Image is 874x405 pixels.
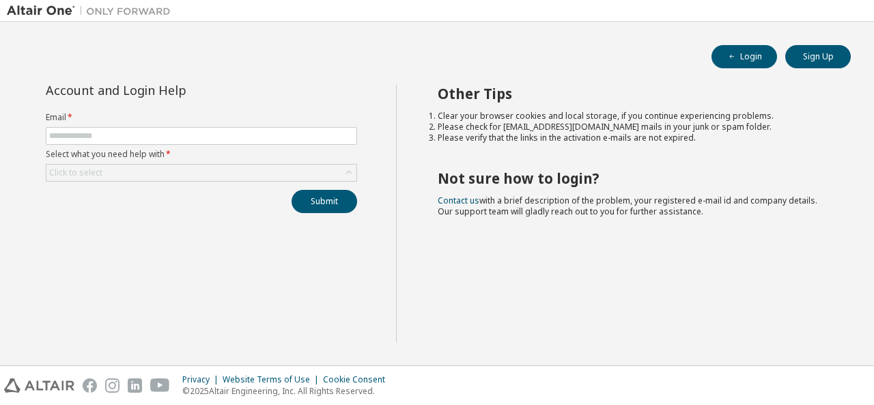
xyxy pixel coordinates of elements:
label: Email [46,112,357,123]
div: Website Terms of Use [223,374,323,385]
img: facebook.svg [83,378,97,393]
h2: Other Tips [438,85,827,102]
div: Privacy [182,374,223,385]
img: instagram.svg [105,378,119,393]
img: linkedin.svg [128,378,142,393]
li: Please verify that the links in the activation e-mails are not expired. [438,132,827,143]
button: Submit [292,190,357,213]
button: Sign Up [785,45,851,68]
h2: Not sure how to login? [438,169,827,187]
div: Click to select [46,165,356,181]
p: © 2025 Altair Engineering, Inc. All Rights Reserved. [182,385,393,397]
div: Click to select [49,167,102,178]
li: Clear your browser cookies and local storage, if you continue experiencing problems. [438,111,827,122]
label: Select what you need help with [46,149,357,160]
img: altair_logo.svg [4,378,74,393]
div: Cookie Consent [323,374,393,385]
li: Please check for [EMAIL_ADDRESS][DOMAIN_NAME] mails in your junk or spam folder. [438,122,827,132]
a: Contact us [438,195,479,206]
img: Altair One [7,4,178,18]
button: Login [711,45,777,68]
div: Account and Login Help [46,85,295,96]
img: youtube.svg [150,378,170,393]
span: with a brief description of the problem, your registered e-mail id and company details. Our suppo... [438,195,817,217]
